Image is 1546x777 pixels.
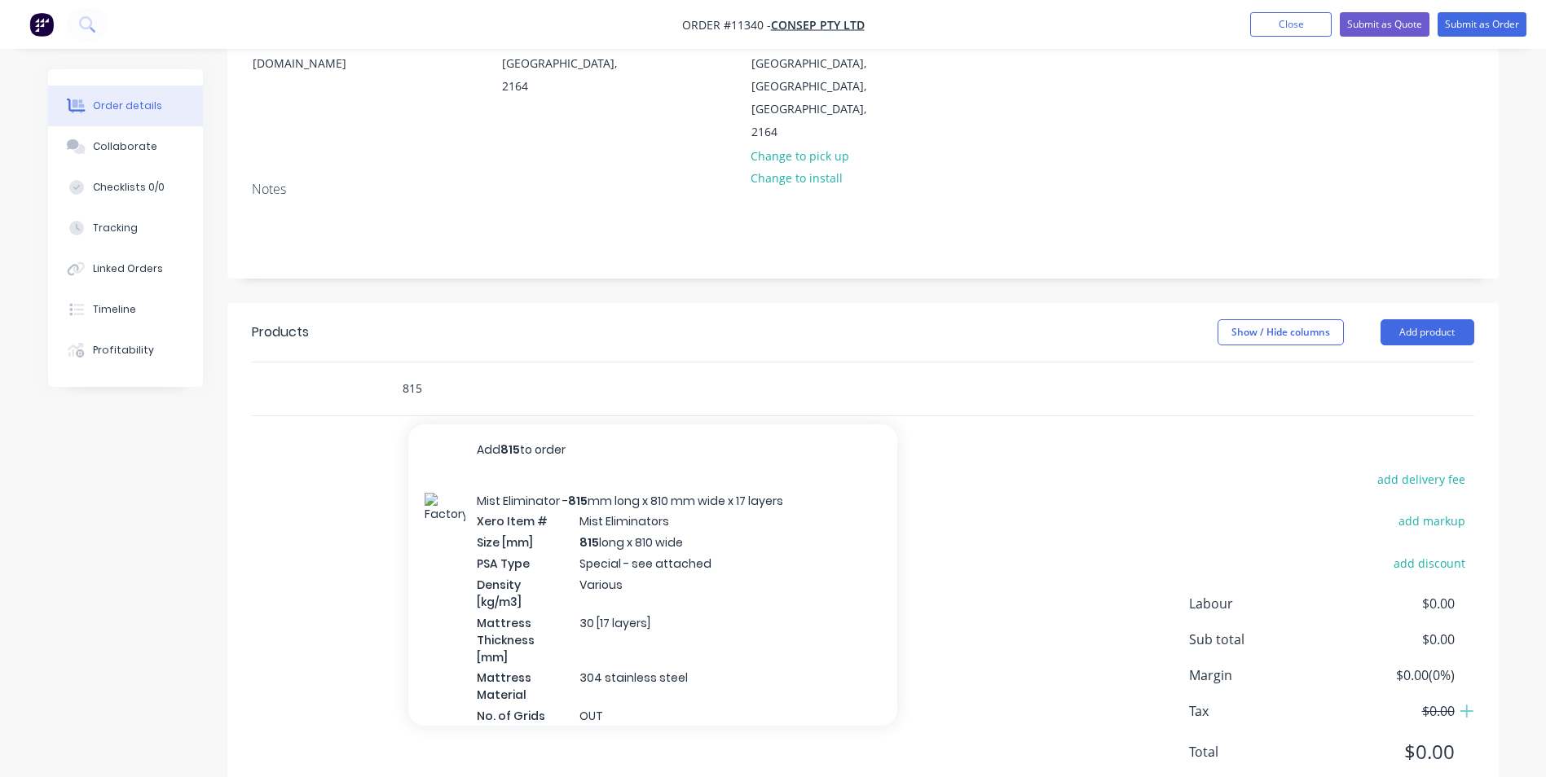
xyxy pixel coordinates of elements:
[48,167,203,208] button: Checklists 0/0
[408,424,897,476] button: Add815to order
[1340,12,1429,37] button: Submit as Quote
[1189,665,1334,685] span: Margin
[253,29,388,75] div: [EMAIL_ADDRESS][DOMAIN_NAME]
[1218,319,1344,345] button: Show / Hide columns
[93,180,165,195] div: Checklists 0/0
[1333,630,1454,649] span: $0.00
[93,99,162,113] div: Order details
[93,261,163,276] div: Linked Orders
[48,208,203,248] button: Tracking
[402,372,728,405] input: Start typing to add a product...
[1333,737,1454,766] span: $0.00
[751,52,887,143] div: [GEOGRAPHIC_DATA], [GEOGRAPHIC_DATA], [GEOGRAPHIC_DATA], 2164
[1385,551,1474,573] button: add discount
[29,12,54,37] img: Factory
[1381,319,1474,345] button: Add product
[93,139,157,154] div: Collaborate
[502,7,637,98] div: [GEOGRAPHIC_DATA], [GEOGRAPHIC_DATA], [GEOGRAPHIC_DATA], 2164
[1438,12,1526,37] button: Submit as Order
[1390,510,1474,532] button: add markup
[1369,468,1474,490] button: add delivery fee
[1333,594,1454,613] span: $0.00
[1189,630,1334,649] span: Sub total
[682,17,771,33] span: Order #11340 -
[252,182,1474,197] div: Notes
[771,17,865,33] a: ConSep Pty Ltd
[1333,701,1454,721] span: $0.00
[48,289,203,330] button: Timeline
[48,330,203,371] button: Profitability
[1189,742,1334,762] span: Total
[1189,594,1334,613] span: Labour
[1189,701,1334,721] span: Tax
[93,343,154,358] div: Profitability
[1250,12,1332,37] button: Close
[48,248,203,289] button: Linked Orders
[742,167,851,189] button: Change to install
[48,86,203,126] button: Order details
[252,323,309,342] div: Products
[93,302,136,317] div: Timeline
[1333,665,1454,685] span: $0.00 ( 0 %)
[48,126,203,167] button: Collaborate
[742,144,857,166] button: Change to pick up
[93,221,138,235] div: Tracking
